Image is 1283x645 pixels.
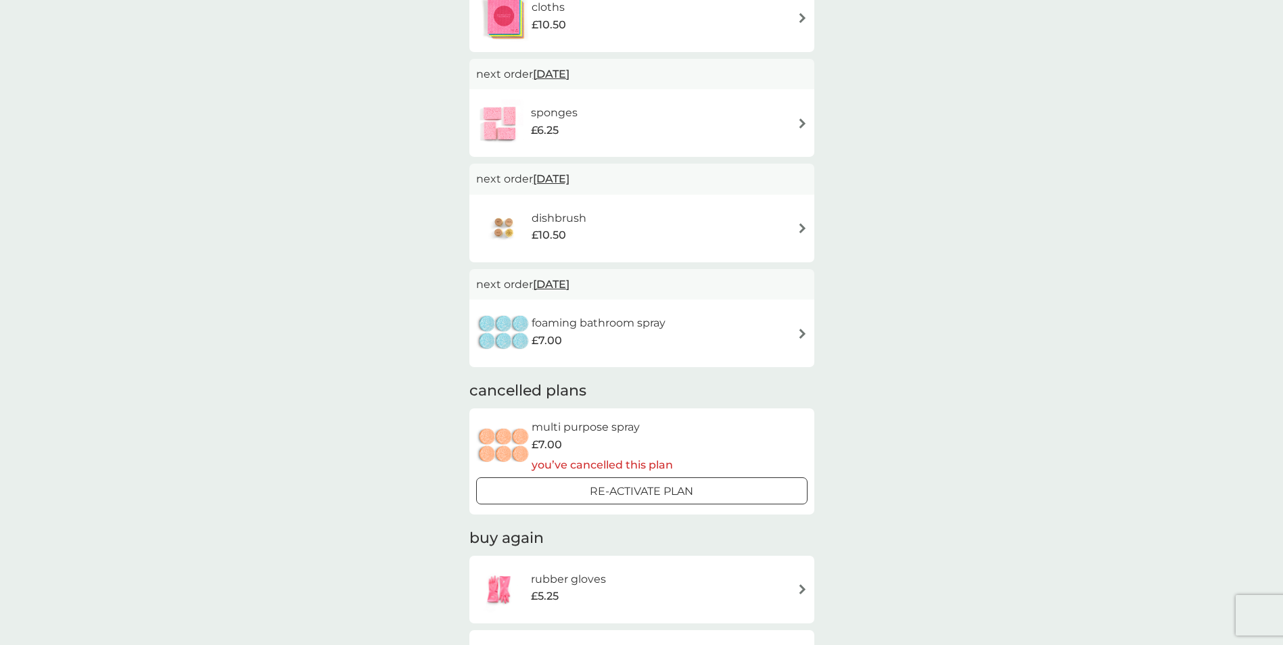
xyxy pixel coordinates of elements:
[532,419,673,436] h6: multi purpose spray
[469,528,814,549] h2: buy again
[590,483,693,500] p: Re-activate Plan
[532,436,562,454] span: £7.00
[531,122,559,139] span: £6.25
[476,566,523,613] img: rubber gloves
[476,66,808,83] p: next order
[797,223,808,233] img: arrow right
[476,310,532,357] img: foaming bathroom spray
[533,61,569,87] span: [DATE]
[476,205,532,252] img: dishbrush
[532,332,562,350] span: £7.00
[469,381,814,402] h2: cancelled plans
[533,271,569,297] span: [DATE]
[476,99,523,147] img: sponges
[532,226,566,244] span: £10.50
[476,170,808,188] p: next order
[797,13,808,23] img: arrow right
[476,423,532,470] img: multi purpose spray
[797,584,808,594] img: arrow right
[531,104,578,122] h6: sponges
[531,571,606,588] h6: rubber gloves
[532,210,586,227] h6: dishbrush
[797,118,808,128] img: arrow right
[476,276,808,293] p: next order
[532,16,566,34] span: £10.50
[532,314,666,332] h6: foaming bathroom spray
[476,477,808,504] button: Re-activate Plan
[532,456,673,474] p: you’ve cancelled this plan
[797,329,808,339] img: arrow right
[533,166,569,192] span: [DATE]
[531,588,559,605] span: £5.25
